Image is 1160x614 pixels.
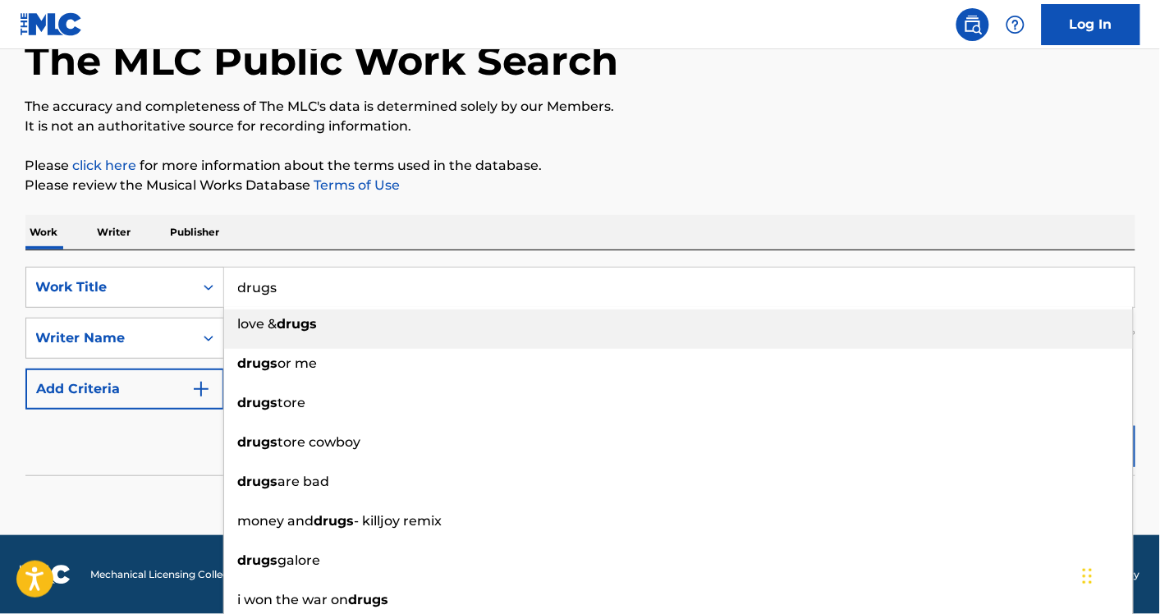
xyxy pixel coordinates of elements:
[20,12,83,36] img: MLC Logo
[36,328,184,348] div: Writer Name
[25,369,224,410] button: Add Criteria
[349,592,389,607] strong: drugs
[278,355,318,371] span: or me
[311,177,401,193] a: Terms of Use
[314,513,355,529] strong: drugs
[25,97,1135,117] p: The accuracy and completeness of The MLC's data is determined solely by our Members.
[73,158,137,173] a: click here
[999,8,1032,41] div: Help
[1078,535,1160,614] iframe: Chat Widget
[278,552,321,568] span: galore
[1042,4,1140,45] a: Log In
[238,513,314,529] span: money and
[278,474,330,489] span: are bad
[963,15,983,34] img: search
[166,215,225,250] p: Publisher
[278,434,361,450] span: tore cowboy
[238,434,278,450] strong: drugs
[25,215,63,250] p: Work
[277,316,318,332] strong: drugs
[956,8,989,41] a: Public Search
[1006,15,1025,34] img: help
[25,36,619,85] h1: The MLC Public Work Search
[20,565,71,584] img: logo
[25,156,1135,176] p: Please for more information about the terms used in the database.
[238,474,278,489] strong: drugs
[238,552,278,568] strong: drugs
[93,215,136,250] p: Writer
[238,316,277,332] span: love &
[36,277,184,297] div: Work Title
[1083,552,1093,601] div: Drag
[278,395,306,410] span: tore
[238,395,278,410] strong: drugs
[90,567,281,582] span: Mechanical Licensing Collective © 2025
[25,176,1135,195] p: Please review the Musical Works Database
[355,513,442,529] span: - killjoy remix
[25,117,1135,136] p: It is not an authoritative source for recording information.
[25,267,1135,475] form: Search Form
[191,379,211,399] img: 9d2ae6d4665cec9f34b9.svg
[238,355,278,371] strong: drugs
[238,592,349,607] span: i won the war on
